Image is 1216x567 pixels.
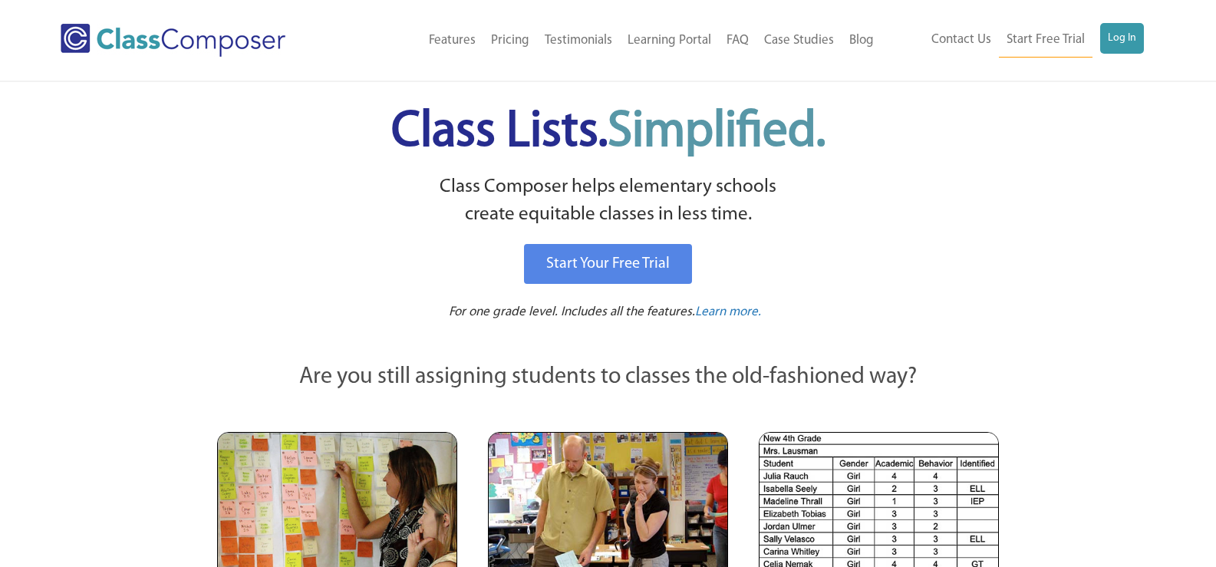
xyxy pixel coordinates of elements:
[695,303,761,322] a: Learn more.
[524,244,692,284] a: Start Your Free Trial
[346,24,882,58] nav: Header Menu
[999,23,1092,58] a: Start Free Trial
[842,24,882,58] a: Blog
[61,24,285,57] img: Class Composer
[537,24,620,58] a: Testimonials
[421,24,483,58] a: Features
[695,305,761,318] span: Learn more.
[391,107,825,157] span: Class Lists.
[608,107,825,157] span: Simplified.
[756,24,842,58] a: Case Studies
[620,24,719,58] a: Learning Portal
[546,256,670,272] span: Start Your Free Trial
[1100,23,1144,54] a: Log In
[449,305,695,318] span: For one grade level. Includes all the features.
[924,23,999,57] a: Contact Us
[719,24,756,58] a: FAQ
[483,24,537,58] a: Pricing
[217,361,1000,394] p: Are you still assigning students to classes the old-fashioned way?
[215,173,1002,229] p: Class Composer helps elementary schools create equitable classes in less time.
[882,23,1144,58] nav: Header Menu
